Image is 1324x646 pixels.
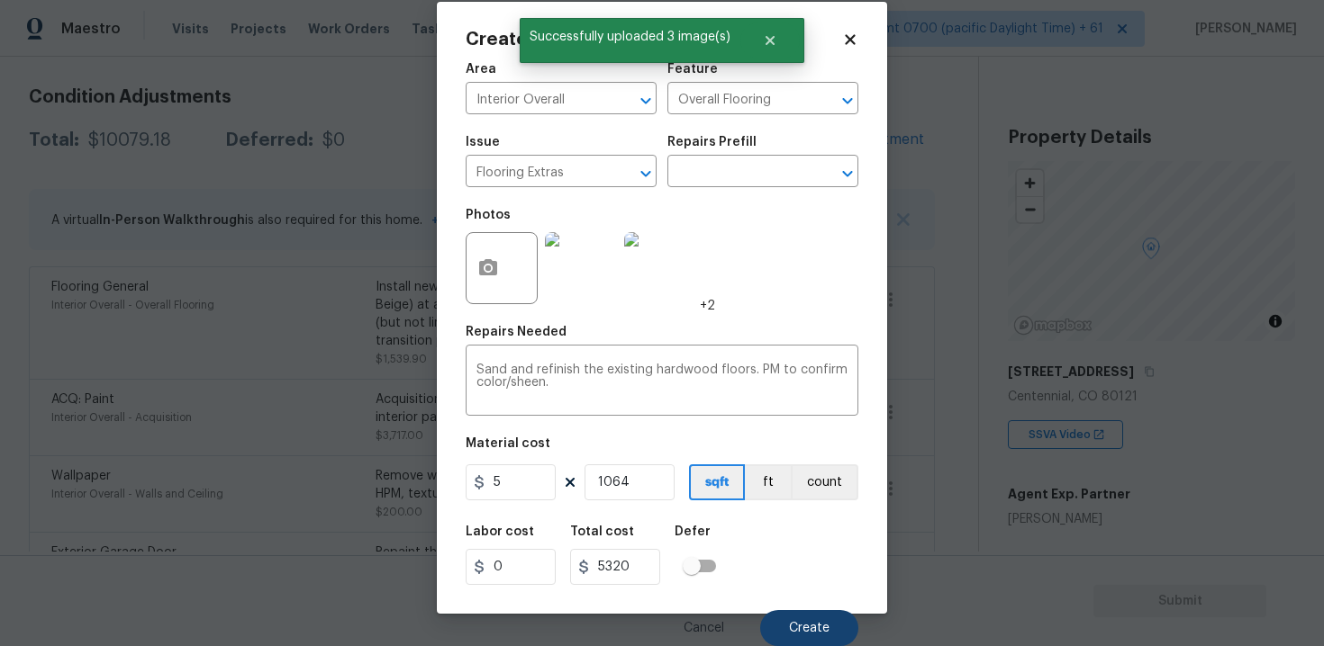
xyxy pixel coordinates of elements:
h5: Feature [667,63,718,76]
button: ft [745,464,791,500]
button: Open [835,88,860,113]
button: Open [633,88,658,113]
button: sqft [689,464,745,500]
h5: Area [466,63,496,76]
button: Open [835,161,860,186]
h5: Material cost [466,437,550,450]
button: Close [740,22,800,58]
span: +2 [700,297,715,315]
span: Create [789,622,830,635]
h5: Repairs Prefill [667,136,757,148]
h5: Photos [466,209,511,221]
button: Open [633,161,658,186]
span: Cancel [684,622,724,635]
h5: Repairs Needed [466,326,567,338]
h5: Total cost [570,525,634,538]
span: Successfully uploaded 3 image(s) [520,18,740,56]
button: count [791,464,858,500]
h2: Create Condition Adjustment [466,31,842,49]
button: Create [760,610,858,646]
h5: Defer [675,525,711,538]
h5: Labor cost [466,525,534,538]
textarea: Sand and refinish the existing hardwood floors. PM to confirm color/sheen. [476,363,848,401]
button: Cancel [655,610,753,646]
h5: Issue [466,136,500,148]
